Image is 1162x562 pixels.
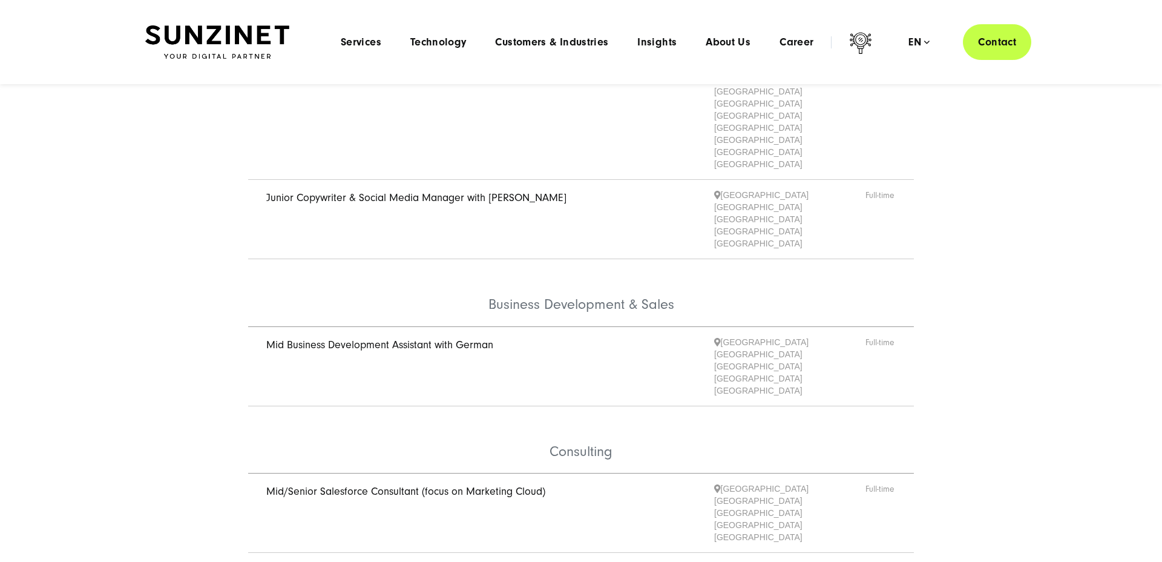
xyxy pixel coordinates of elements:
[410,36,467,48] a: Technology
[145,25,289,59] img: SUNZINET Full Service Digital Agentur
[714,61,865,170] span: [GEOGRAPHIC_DATA] [GEOGRAPHIC_DATA] [GEOGRAPHIC_DATA] [GEOGRAPHIC_DATA] [GEOGRAPHIC_DATA] [GEOGRA...
[908,36,930,48] div: en
[714,189,865,250] span: [GEOGRAPHIC_DATA] [GEOGRAPHIC_DATA] [GEOGRAPHIC_DATA] [GEOGRAPHIC_DATA] [GEOGRAPHIC_DATA]
[266,191,566,204] a: Junior Copywriter & Social Media Manager with [PERSON_NAME]
[341,36,381,48] a: Services
[865,483,896,543] span: Full-time
[495,36,608,48] a: Customers & Industries
[865,336,896,397] span: Full-time
[865,61,896,170] span: Full-time
[637,36,677,48] a: Insights
[266,339,493,351] a: Mid Business Development Assistant with German
[865,189,896,250] span: Full-time
[714,483,865,543] span: [GEOGRAPHIC_DATA] [GEOGRAPHIC_DATA] [GEOGRAPHIC_DATA] [GEOGRAPHIC_DATA] [GEOGRAPHIC_DATA]
[963,24,1031,60] a: Contact
[248,259,914,327] li: Business Development & Sales
[780,36,813,48] a: Career
[266,485,545,498] a: Mid/Senior Salesforce Consultant (focus on Marketing Cloud)
[248,406,914,474] li: Consulting
[706,36,750,48] a: About Us
[714,336,865,397] span: [GEOGRAPHIC_DATA] [GEOGRAPHIC_DATA] [GEOGRAPHIC_DATA] [GEOGRAPHIC_DATA] [GEOGRAPHIC_DATA]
